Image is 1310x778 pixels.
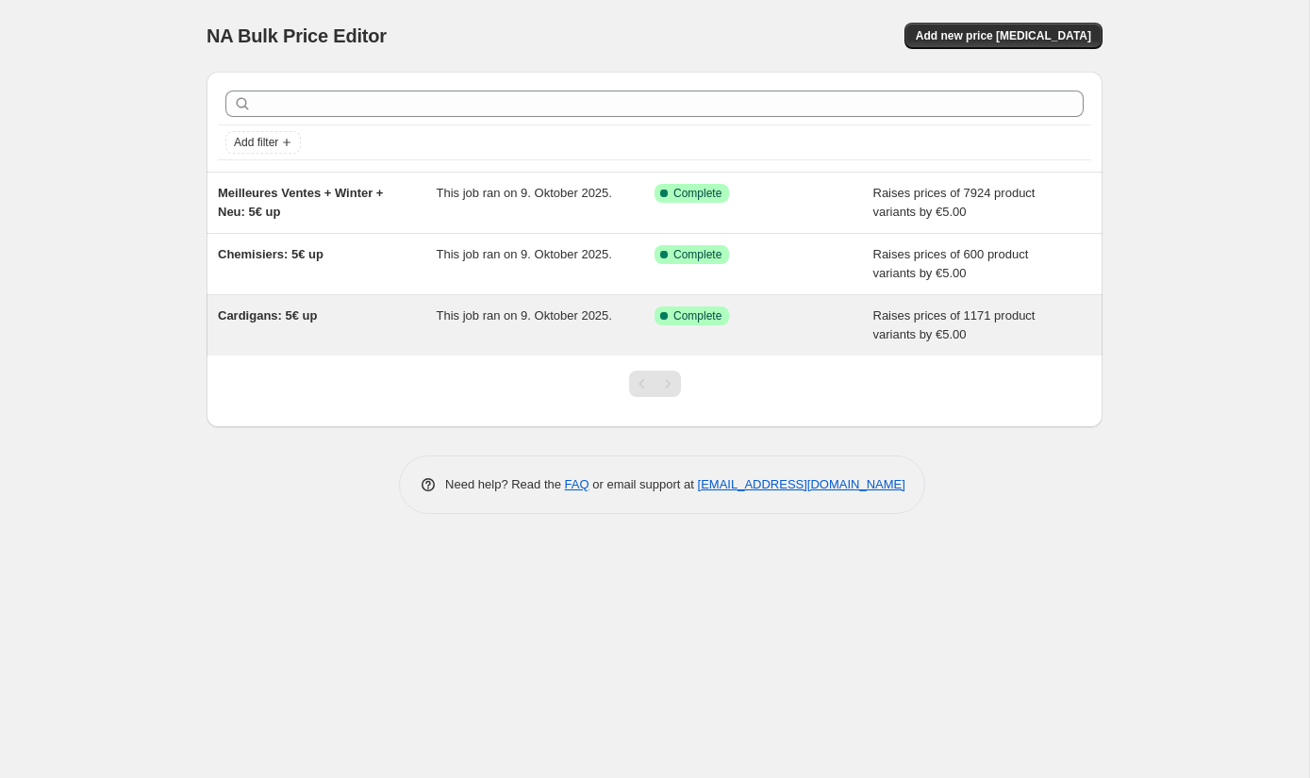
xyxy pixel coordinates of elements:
span: Complete [673,247,721,262]
span: Add filter [234,135,278,150]
span: This job ran on 9. Oktober 2025. [437,247,612,261]
span: Chemisiers: 5€ up [218,247,323,261]
nav: Pagination [629,371,681,397]
span: Add new price [MEDICAL_DATA] [916,28,1091,43]
span: or email support at [589,477,698,491]
span: Cardigans: 5€ up [218,308,317,323]
button: Add new price [MEDICAL_DATA] [904,23,1103,49]
span: Meilleures Ventes + Winter + Neu: 5€ up [218,186,383,219]
span: Complete [673,308,721,323]
a: FAQ [565,477,589,491]
a: [EMAIL_ADDRESS][DOMAIN_NAME] [698,477,905,491]
span: NA Bulk Price Editor [207,25,387,46]
span: Raises prices of 1171 product variants by €5.00 [873,308,1036,341]
span: This job ran on 9. Oktober 2025. [437,308,612,323]
span: Raises prices of 600 product variants by €5.00 [873,247,1029,280]
span: Need help? Read the [445,477,565,491]
span: Complete [673,186,721,201]
button: Add filter [225,131,301,154]
span: This job ran on 9. Oktober 2025. [437,186,612,200]
span: Raises prices of 7924 product variants by €5.00 [873,186,1036,219]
